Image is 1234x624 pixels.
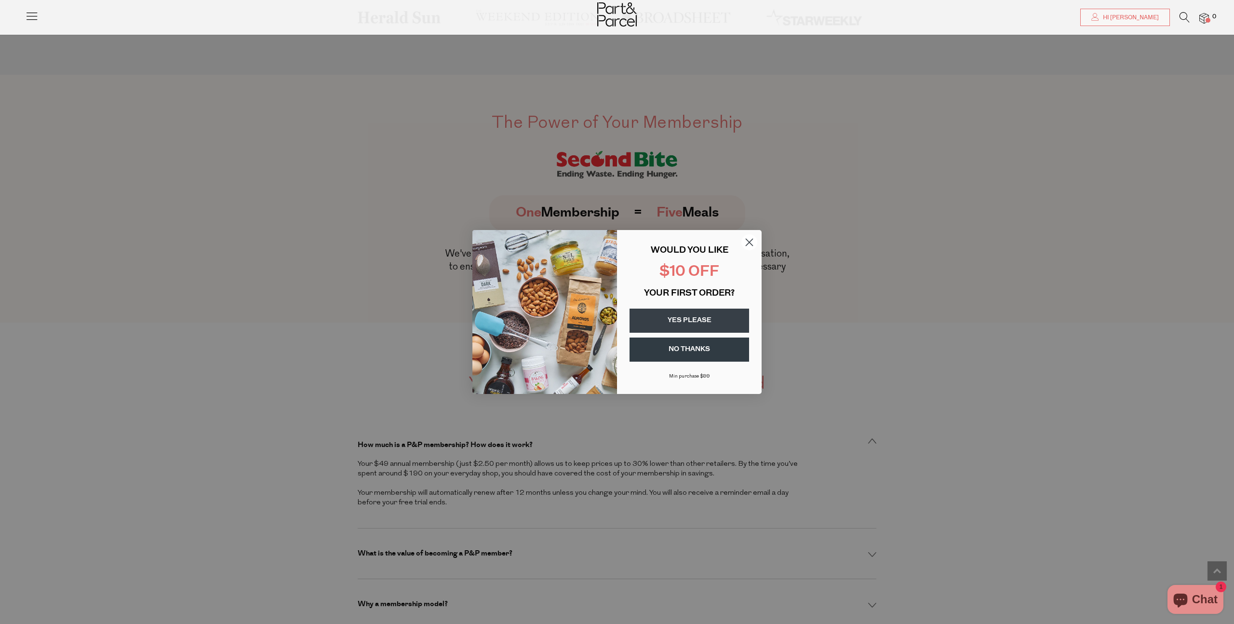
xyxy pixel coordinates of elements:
[659,265,719,280] span: $10 OFF
[472,230,617,394] img: 43fba0fb-7538-40bc-babb-ffb1a4d097bc.jpeg
[597,2,637,27] img: Part&Parcel
[1080,9,1170,26] a: Hi [PERSON_NAME]
[651,246,728,255] span: WOULD YOU LIKE
[630,338,749,362] button: NO THANKS
[1100,14,1159,22] span: Hi [PERSON_NAME]
[1199,13,1209,23] a: 0
[669,374,710,379] span: Min purchase $99
[1210,13,1219,21] span: 0
[630,309,749,333] button: YES PLEASE
[644,289,735,298] span: YOUR FIRST ORDER?
[741,234,758,251] button: Close dialog
[1165,585,1226,616] inbox-online-store-chat: Shopify online store chat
